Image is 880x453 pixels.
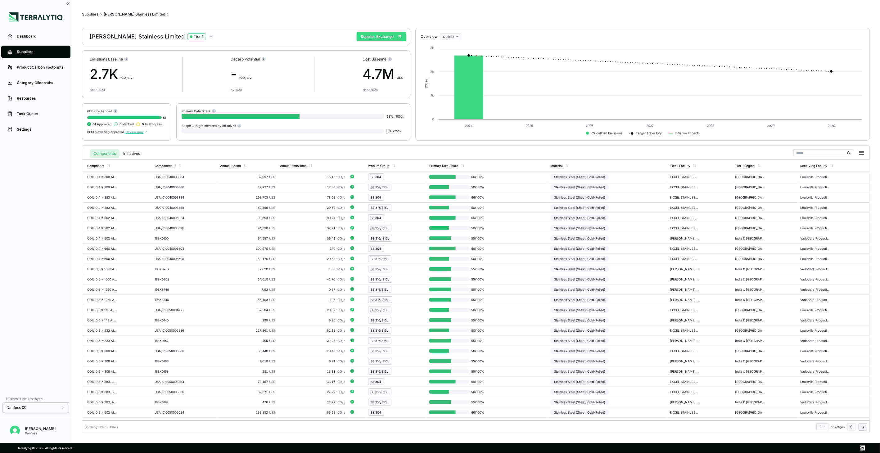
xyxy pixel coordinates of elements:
[155,195,184,199] div: USA_010040003834
[393,129,401,133] span: / 25 %
[801,308,830,312] div: Louisville Production
[120,122,134,126] span: Verified
[735,216,765,220] div: [GEOGRAPHIC_DATA]
[342,197,344,200] sub: 2
[280,216,345,220] div: 90.74
[670,339,700,343] div: [PERSON_NAME] Stainless Steelway ltd - [GEOGRAPHIC_DATA]
[424,81,428,83] tspan: 2
[336,267,345,271] span: tCO e
[801,236,830,240] div: Vadodara Production
[336,226,345,230] span: tCO e
[342,299,344,302] sub: 2
[735,267,765,271] div: India & [GEOGRAPHIC_DATA]
[550,194,609,200] div: Stainless Steel (Sheet, Cold-Rolled)
[670,257,700,261] div: EXCEL STAINLESS USA LLC - [GEOGRAPHIC_DATA]
[342,258,344,261] sub: 2
[280,195,345,199] div: 78.63
[87,185,117,189] div: COIL 0,4 x 308 AISI 316
[87,164,104,168] div: Component
[280,247,345,250] div: 140
[550,174,609,180] div: Stainless Steel (Sheet, Cold-Rolled)
[90,149,120,158] button: Components
[670,226,700,230] div: EXCEL STAINLESS USA LLC - [GEOGRAPHIC_DATA]
[220,318,275,322] div: 199
[220,277,275,281] div: 64,610
[155,226,184,230] div: USA_010040005026
[357,32,406,41] button: Supplier Exchange
[371,277,390,281] div: SS 316/ 316L
[220,195,275,199] div: 168,703
[336,236,345,240] span: tCO e
[670,185,700,189] div: EXCEL STAINLESS USA LLC - [GEOGRAPHIC_DATA]
[675,131,700,135] text: Initiative Impacts
[469,318,489,322] span: 55 / 100 %
[7,423,22,438] button: Open user button
[550,286,609,293] div: Stainless Steel (Sheet, Cold-Rolled)
[670,288,700,291] div: [PERSON_NAME] Stainless Steelway ltd - [GEOGRAPHIC_DATA]
[269,226,275,230] span: US$
[342,218,344,220] sub: 2
[155,318,184,322] div: 188X0140
[735,288,765,291] div: India & [GEOGRAPHIC_DATA]
[371,195,381,199] div: SS 304
[371,226,389,230] div: SS 316/316L
[342,269,344,271] sub: 2
[17,49,64,54] div: Suppliers
[735,195,765,199] div: [GEOGRAPHIC_DATA]
[670,164,690,168] div: Tier 1 Facility
[220,216,275,220] div: 198,693
[220,288,275,291] div: 7.92
[269,195,275,199] span: US$
[395,114,404,118] span: / 100 %
[735,318,765,322] div: India & [GEOGRAPHIC_DATA]
[550,256,609,262] div: Stainless Steel (Sheet, Cold-Rolled)
[469,247,489,250] span: 66 / 100 %
[104,12,165,17] div: [PERSON_NAME] Stainless Limited
[87,267,117,271] div: COIL 0,5 x 1000 AISI 316L
[432,117,434,121] text: 0
[735,206,765,209] div: [GEOGRAPHIC_DATA]
[336,277,345,281] span: tCO e
[670,195,700,199] div: EXCEL STAINLESS USA LLC - [GEOGRAPHIC_DATA]
[801,298,830,302] div: Vadodara Production
[336,216,345,220] span: tCO e
[280,318,345,322] div: 9.26
[120,76,134,79] span: t CO e/yr
[220,185,275,189] div: 49,237
[371,267,389,271] div: SS 316/316L
[269,277,275,281] span: US$
[342,330,344,333] sub: 2
[342,187,344,190] sub: 2
[801,318,830,322] div: Vadodara Production
[469,185,489,189] span: 50 / 100 %
[550,225,609,231] div: Stainless Steel (Sheet, Cold-Rolled)
[220,206,275,209] div: 82,859
[371,288,389,291] div: SS 316/316L
[735,236,765,240] div: India & [GEOGRAPHIC_DATA]
[280,206,345,209] div: 29.59
[239,76,253,79] span: t CO e/yr
[646,124,654,128] text: 2027
[87,329,117,332] div: COIL 0,5 x 233 AISI 316
[155,308,184,312] div: USA_010050001436
[371,247,381,250] div: SS 304
[220,175,275,179] div: 32,997
[342,177,344,179] sub: 2
[220,329,275,332] div: 117,861
[93,122,111,126] span: Approved
[707,124,714,128] text: 2028
[87,216,117,220] div: COIL 0,4 x 502 AISI 304
[735,308,765,312] div: [GEOGRAPHIC_DATA]
[550,317,609,323] div: Stainless Steel (Sheet, Cold-Rolled)
[87,175,117,179] div: COIL 0,4 x 308 AISI 304
[155,298,184,302] div: 196X8746
[336,175,345,179] span: tCO e
[87,318,117,322] div: COIL 0,5 x 143 AISI 316L
[801,164,828,168] div: Receiving Facility
[469,329,489,332] span: 50 / 100 %
[336,298,345,302] span: tCO e
[670,267,700,271] div: [PERSON_NAME] Stainless Steelway ltd - [GEOGRAPHIC_DATA]
[269,318,275,322] span: US$
[526,124,533,128] text: 2025
[550,276,609,282] div: Stainless Steel (Sheet, Cold-Rolled)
